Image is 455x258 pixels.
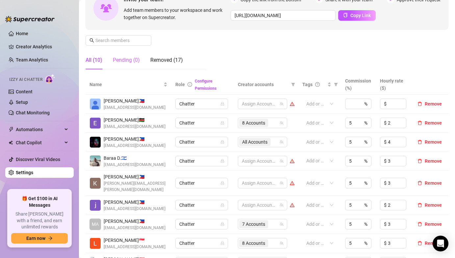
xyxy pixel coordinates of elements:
span: [PERSON_NAME][EMAIL_ADDRESS][PERSON_NAME][DOMAIN_NAME] [104,180,167,193]
span: [EMAIL_ADDRESS][DOMAIN_NAME] [104,124,165,130]
span: filter [291,82,295,86]
span: Remove [425,120,442,126]
a: Creator Analytics [16,41,68,52]
span: 7 Accounts [239,220,268,228]
span: Remove [425,202,442,208]
span: Remove [425,241,442,246]
span: search [89,38,94,43]
span: Remove [425,139,442,145]
span: lock [220,102,224,106]
span: [PERSON_NAME] 🇰🇪 [104,116,165,124]
th: Name [86,75,171,95]
img: john gualdad [90,200,101,211]
button: Remove [415,157,444,165]
span: delete [417,102,422,106]
span: copy [343,13,348,17]
img: Mark Angelo Lineses [90,99,101,109]
span: thunderbolt [9,127,14,132]
span: delete [417,121,422,125]
a: Team Analytics [16,57,48,62]
span: filter [290,80,296,89]
div: Pending (0) [113,56,140,64]
span: 8 Accounts [239,239,268,247]
span: lock [220,121,224,125]
span: team [280,102,284,106]
span: Chatter [179,99,224,109]
span: 8 Accounts [239,119,268,127]
a: Home [16,31,28,36]
span: lock [220,159,224,163]
span: lock [220,222,224,226]
span: Izzy AI Chatter [9,77,42,83]
span: 8 Accounts [242,119,265,127]
span: Add team members to your workspace and work together on Supercreator. [124,7,228,21]
span: [PERSON_NAME] 🇵🇭 [104,173,167,180]
span: 7 Accounts [242,221,265,228]
img: Chat Copilot [9,140,13,145]
button: Copy Link [338,10,376,21]
span: delete [417,222,422,226]
input: Search members [95,37,142,44]
span: team [280,181,284,185]
img: Baraa Dacca [90,155,101,166]
span: Chatter [179,200,224,210]
span: 🎁 Get $100 in AI Messages [11,196,68,208]
button: Remove [415,220,444,228]
span: team [280,203,284,207]
span: [EMAIL_ADDRESS][DOMAIN_NAME] [104,105,165,111]
span: team [280,121,284,125]
span: Remove [425,101,442,106]
span: warning [290,203,294,207]
span: Chatter [179,118,224,128]
span: Remove [425,222,442,227]
a: Settings [16,170,33,175]
span: Chatter [179,156,224,166]
a: Content [16,89,33,94]
span: Tags [302,81,313,88]
span: [PERSON_NAME] 🇵🇭 [104,97,165,105]
img: Kim Jamison [90,178,101,189]
span: filter [334,82,338,86]
img: Lester Dillena [90,238,101,249]
span: Creator accounts [238,81,289,88]
th: Commission (%) [341,75,376,95]
span: Baraa D. 🇮🇱 [104,154,165,162]
span: Copy Link [350,13,371,18]
span: filter [333,80,339,89]
span: lock [220,140,224,144]
span: team [280,159,284,163]
button: Remove [415,179,444,187]
span: Name [89,81,162,88]
img: Ezra Mwangi [90,118,101,129]
span: Remove [425,180,442,186]
span: warning [290,102,294,106]
span: [PERSON_NAME] 🇸🇬 [104,237,165,244]
button: Remove [415,100,444,108]
span: Role [175,82,185,87]
span: delete [417,140,422,144]
span: Chatter [179,219,224,229]
span: Share [PERSON_NAME] with a friend, and earn unlimited rewards [11,211,68,230]
span: Remove [425,158,442,164]
span: 8 Accounts [242,240,265,247]
span: Earn now [26,236,45,241]
span: delete [417,181,422,185]
span: [EMAIL_ADDRESS][DOMAIN_NAME] [104,143,165,149]
span: team [280,241,284,245]
span: All Accounts [242,138,267,146]
span: [EMAIL_ADDRESS][DOMAIN_NAME] [104,162,165,168]
span: Automations [16,124,63,135]
span: Chatter [179,137,224,147]
span: lock [220,241,224,245]
div: Open Intercom Messenger [433,236,448,251]
div: Removed (17) [150,56,183,64]
img: AI Chatter [45,74,55,83]
button: Remove [415,119,444,127]
span: Chatter [179,238,224,248]
div: All (10) [86,56,102,64]
span: delete [417,203,422,207]
span: team [280,222,284,226]
th: Hourly rate ($) [376,75,411,95]
button: Remove [415,201,444,209]
span: lock [220,181,224,185]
